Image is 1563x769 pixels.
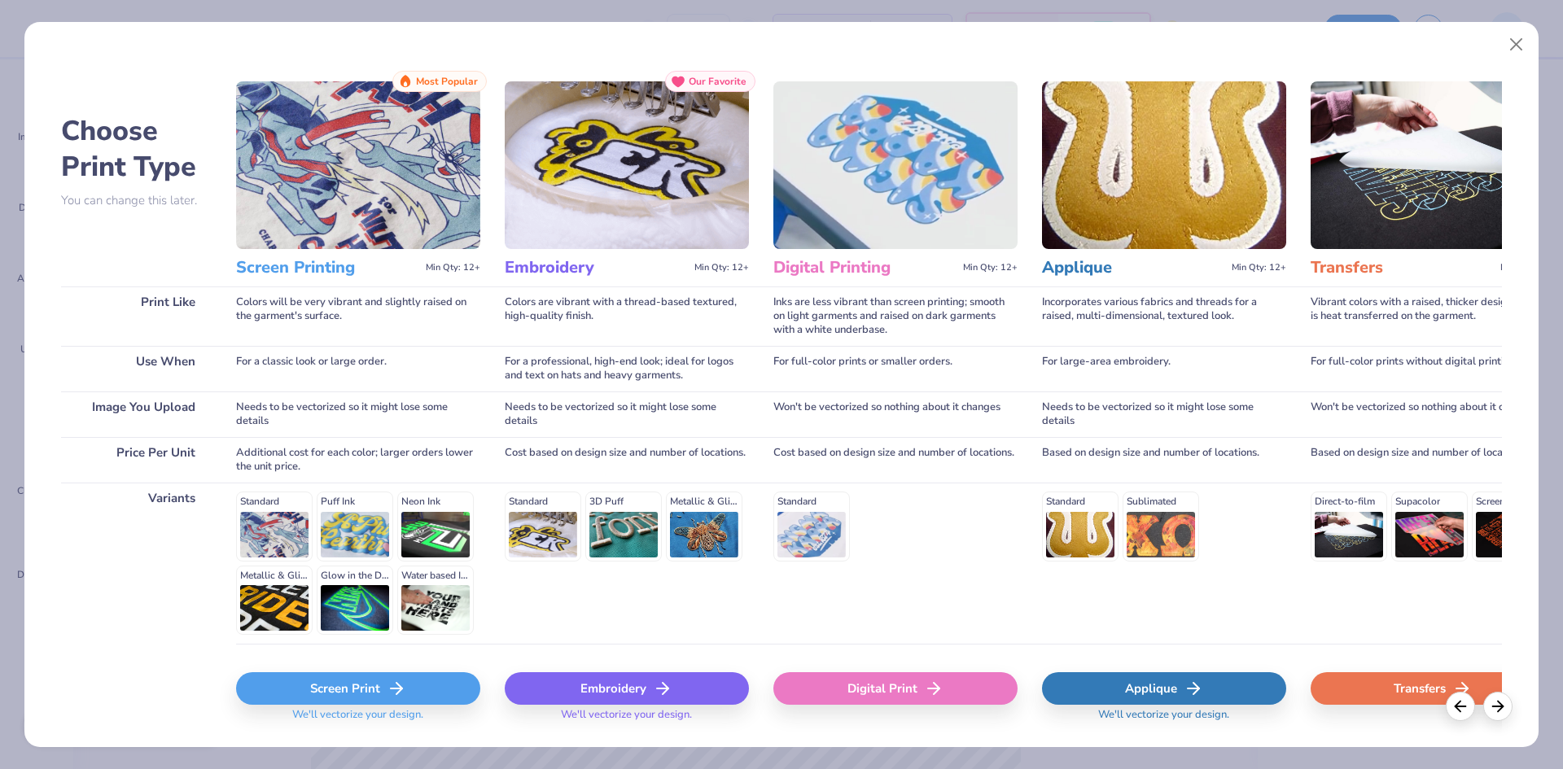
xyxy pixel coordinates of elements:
[1042,257,1225,278] h3: Applique
[773,81,1018,249] img: Digital Printing
[689,76,746,87] span: Our Favorite
[773,672,1018,705] div: Digital Print
[773,391,1018,437] div: Won't be vectorized so nothing about it changes
[773,286,1018,346] div: Inks are less vibrant than screen printing; smooth on light garments and raised on dark garments ...
[1042,346,1286,391] div: For large-area embroidery.
[1311,391,1555,437] div: Won't be vectorized so nothing about it changes
[1042,437,1286,483] div: Based on design size and number of locations.
[1042,286,1286,346] div: Incorporates various fabrics and threads for a raised, multi-dimensional, textured look.
[1311,81,1555,249] img: Transfers
[505,257,688,278] h3: Embroidery
[61,346,212,391] div: Use When
[61,437,212,483] div: Price Per Unit
[1311,672,1555,705] div: Transfers
[426,262,480,273] span: Min Qty: 12+
[61,194,212,208] p: You can change this later.
[1092,708,1236,732] span: We'll vectorize your design.
[505,391,749,437] div: Needs to be vectorized so it might lose some details
[505,346,749,391] div: For a professional, high-end look; ideal for logos and text on hats and heavy garments.
[963,262,1018,273] span: Min Qty: 12+
[1500,262,1555,273] span: Min Qty: 12+
[236,672,480,705] div: Screen Print
[236,81,480,249] img: Screen Printing
[554,708,698,732] span: We'll vectorize your design.
[773,437,1018,483] div: Cost based on design size and number of locations.
[236,257,419,278] h3: Screen Printing
[61,286,212,346] div: Print Like
[236,437,480,483] div: Additional cost for each color; larger orders lower the unit price.
[505,437,749,483] div: Cost based on design size and number of locations.
[1501,29,1532,60] button: Close
[1042,672,1286,705] div: Applique
[416,76,478,87] span: Most Popular
[1232,262,1286,273] span: Min Qty: 12+
[1042,81,1286,249] img: Applique
[505,81,749,249] img: Embroidery
[286,708,430,732] span: We'll vectorize your design.
[61,113,212,185] h2: Choose Print Type
[1042,391,1286,437] div: Needs to be vectorized so it might lose some details
[236,346,480,391] div: For a classic look or large order.
[505,672,749,705] div: Embroidery
[236,286,480,346] div: Colors will be very vibrant and slightly raised on the garment's surface.
[773,257,957,278] h3: Digital Printing
[61,391,212,437] div: Image You Upload
[694,262,749,273] span: Min Qty: 12+
[236,391,480,437] div: Needs to be vectorized so it might lose some details
[505,286,749,346] div: Colors are vibrant with a thread-based textured, high-quality finish.
[1311,437,1555,483] div: Based on design size and number of locations.
[773,346,1018,391] div: For full-color prints or smaller orders.
[1311,257,1494,278] h3: Transfers
[1311,286,1555,346] div: Vibrant colors with a raised, thicker design since it is heat transferred on the garment.
[1311,346,1555,391] div: For full-color prints without digital printing.
[61,483,212,644] div: Variants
